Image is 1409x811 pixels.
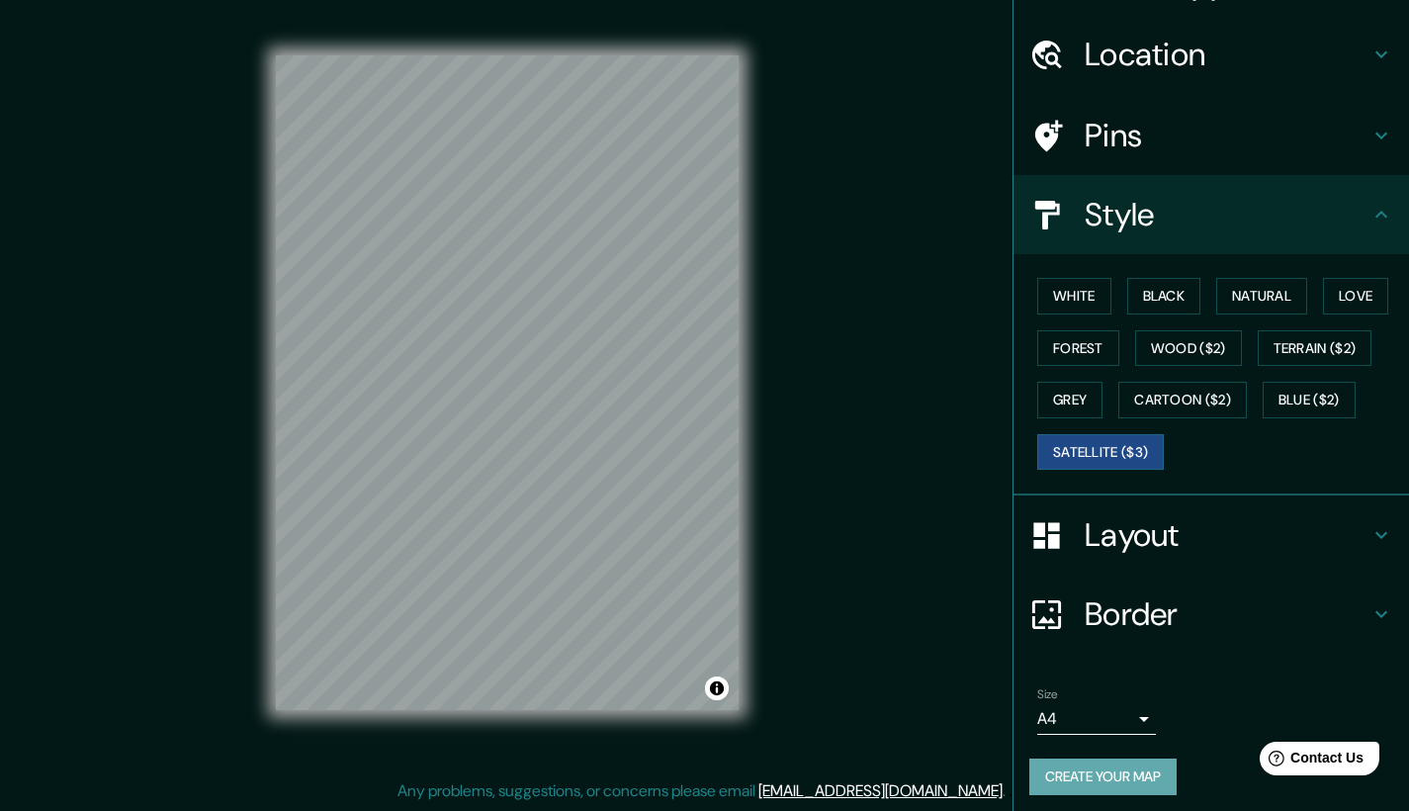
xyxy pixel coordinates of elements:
[1013,96,1409,175] div: Pins
[1037,278,1111,315] button: White
[1013,575,1409,654] div: Border
[1085,195,1369,234] h4: Style
[1118,382,1247,418] button: Cartoon ($2)
[1037,686,1058,703] label: Size
[1037,382,1102,418] button: Grey
[397,779,1006,803] p: Any problems, suggestions, or concerns please email .
[1263,382,1356,418] button: Blue ($2)
[1037,434,1164,471] button: Satellite ($3)
[1009,779,1013,803] div: .
[1135,330,1242,367] button: Wood ($2)
[1323,278,1388,315] button: Love
[1013,15,1409,94] div: Location
[276,55,739,710] canvas: Map
[1013,496,1409,575] div: Layout
[1085,35,1369,74] h4: Location
[1029,759,1177,795] button: Create your map
[1013,175,1409,254] div: Style
[1216,278,1307,315] button: Natural
[1085,515,1369,555] h4: Layout
[1085,116,1369,155] h4: Pins
[1037,330,1119,367] button: Forest
[1006,779,1009,803] div: .
[1037,703,1156,735] div: A4
[758,780,1003,801] a: [EMAIL_ADDRESS][DOMAIN_NAME]
[1258,330,1372,367] button: Terrain ($2)
[1085,594,1369,634] h4: Border
[1127,278,1201,315] button: Black
[1233,734,1387,789] iframe: Help widget launcher
[705,676,729,700] button: Toggle attribution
